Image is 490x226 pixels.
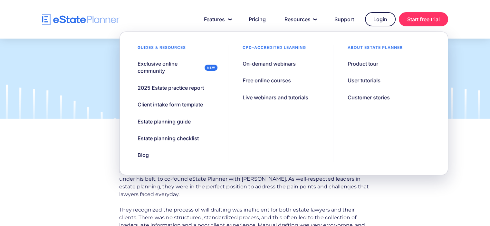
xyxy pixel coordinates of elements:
a: Support [327,13,362,26]
div: Product tour [348,60,378,67]
a: Exclusive online community [130,57,221,78]
a: Client intake form template [130,98,211,111]
div: Customer stories [348,94,390,101]
div: 2025 Estate practice report [138,84,204,91]
a: home [42,14,120,25]
a: 2025 Estate practice report [130,81,212,95]
a: Blog [130,148,157,162]
a: User tutorials [340,74,389,87]
div: About estate planner [340,45,411,54]
a: Product tour [340,57,386,70]
div: Client intake form template [138,101,203,108]
a: Features [196,13,238,26]
a: Live webinars and tutorials [235,91,316,104]
a: Estate planning checklist [130,131,207,145]
div: Estate planning guide [138,118,191,125]
div: CPD–accredited learning [235,45,314,54]
a: Estate planning guide [130,115,199,128]
div: Blog [138,151,149,158]
div: Exclusive online community [138,60,202,75]
a: Start free trial [399,12,448,26]
a: Customer stories [340,91,398,104]
a: Pricing [241,13,274,26]
a: Login [365,12,396,26]
a: Resources [277,13,323,26]
a: On-demand webinars [235,57,304,70]
div: Estate planning checklist [138,135,199,142]
div: About eState Planner [45,51,445,59]
div: Live webinars and tutorials [243,94,308,101]
a: Free online courses [235,74,299,87]
div: User tutorials [348,77,380,84]
div: Free online courses [243,77,291,84]
div: Guides & resources [130,45,194,54]
div: On-demand webinars [243,60,296,67]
